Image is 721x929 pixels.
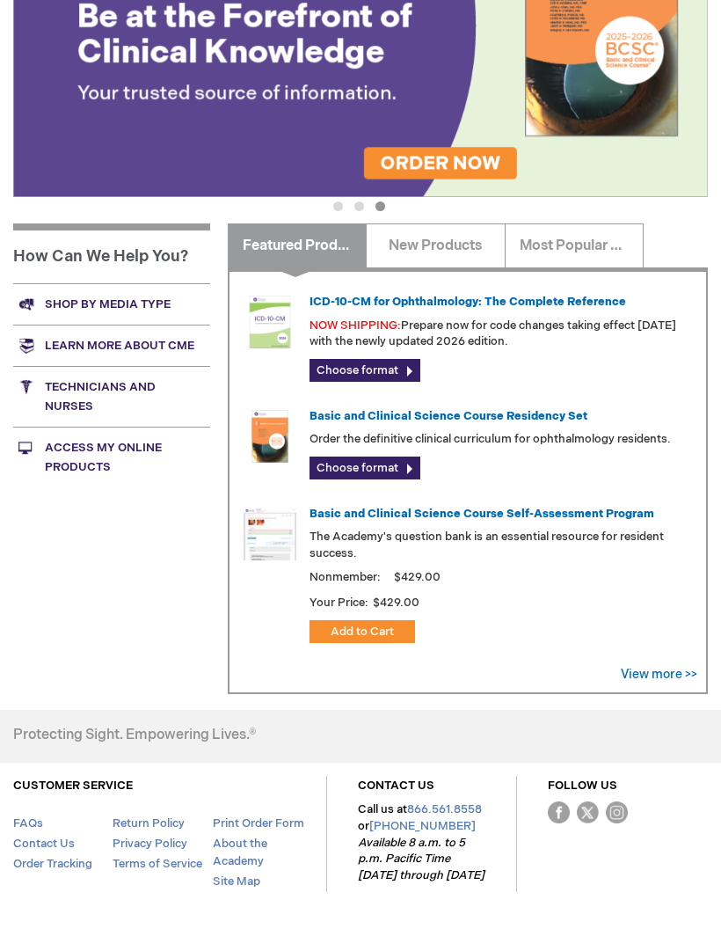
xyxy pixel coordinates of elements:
[391,570,443,584] span: $429.00
[113,857,202,871] a: Terms of Service
[371,596,422,610] span: $429.00
[621,667,697,682] a: View more >>
[13,837,75,851] a: Contact Us
[213,837,267,868] a: About the Academy
[13,816,43,830] a: FAQs
[369,819,476,833] a: [PHONE_NUMBER]
[213,816,304,830] a: Print Order Form
[113,816,185,830] a: Return Policy
[358,836,484,882] em: Available 8 a.m. to 5 p.m. Pacific Time [DATE] through [DATE]
[310,359,420,382] a: Choose format
[13,366,210,427] a: Technicians and nurses
[310,529,692,561] p: The Academy's question bank is an essential resource for resident success.
[505,223,644,267] a: Most Popular Products
[354,201,364,211] button: 2 of 3
[13,223,210,283] h1: How Can We Help You?
[333,201,343,211] button: 1 of 3
[13,728,256,743] h4: Protecting Sight. Empowering Lives.®
[113,837,187,851] a: Privacy Policy
[310,318,401,333] font: NOW SHIPPING:
[310,457,420,479] a: Choose format
[13,325,210,366] a: Learn more about CME
[310,507,654,521] a: Basic and Clinical Science Course Self-Assessment Program
[407,802,482,816] a: 866.561.8558
[606,801,628,823] img: instagram
[244,296,296,348] img: 0120008u_42.png
[548,779,617,793] a: FOLLOW US
[13,427,210,487] a: Access My Online Products
[358,779,434,793] a: CONTACT US
[228,223,367,267] a: Featured Products
[310,620,415,643] button: Add to Cart
[358,801,485,883] p: Call us at or
[577,801,599,823] img: Twitter
[13,779,133,793] a: CUSTOMER SERVICE
[13,283,210,325] a: Shop by media type
[310,295,626,309] a: ICD-10-CM for Ophthalmology: The Complete Reference
[310,431,692,448] p: Order the definitive clinical curriculum for ophthalmology residents.
[548,801,570,823] img: Facebook
[310,596,368,610] strong: Your Price:
[310,318,692,350] p: Prepare now for code changes taking effect [DATE] with the newly updated 2026 edition.
[13,857,92,871] a: Order Tracking
[213,874,260,889] a: Site Map
[331,625,394,639] span: Add to Cart
[310,409,587,423] a: Basic and Clinical Science Course Residency Set
[244,508,296,560] img: bcscself_20.jpg
[366,223,505,267] a: New Products
[375,201,385,211] button: 3 of 3
[310,567,381,589] strong: Nonmember:
[244,410,296,463] img: 02850963u_47.png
